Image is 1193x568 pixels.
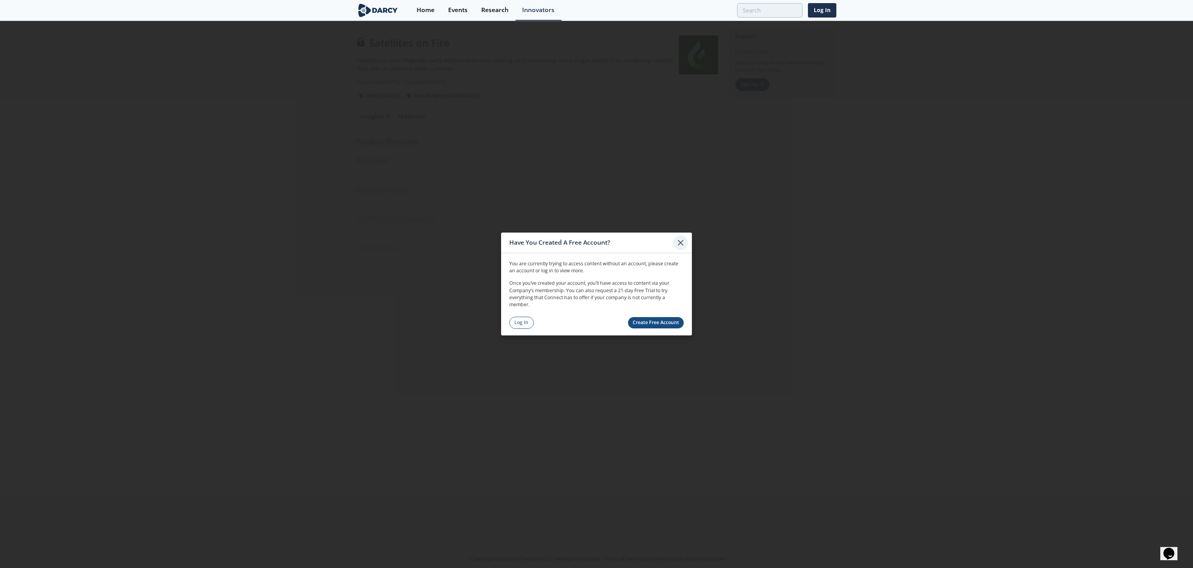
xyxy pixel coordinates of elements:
p: You are currently trying to access content without an account, please create an account or log in... [509,260,684,274]
iframe: chat widget [1160,537,1185,560]
div: Home [417,7,435,13]
div: Events [448,7,468,13]
div: Research [481,7,509,13]
a: Create Free Account [628,317,684,328]
a: Log In [509,317,534,329]
input: Advanced Search [737,3,802,18]
img: logo-wide.svg [357,4,399,17]
div: Have You Created A Free Account? [509,235,673,250]
p: Once you’ve created your account, you’ll have access to content via your Company’s membership. Yo... [509,280,684,309]
a: Log In [808,3,836,18]
div: Innovators [522,7,554,13]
